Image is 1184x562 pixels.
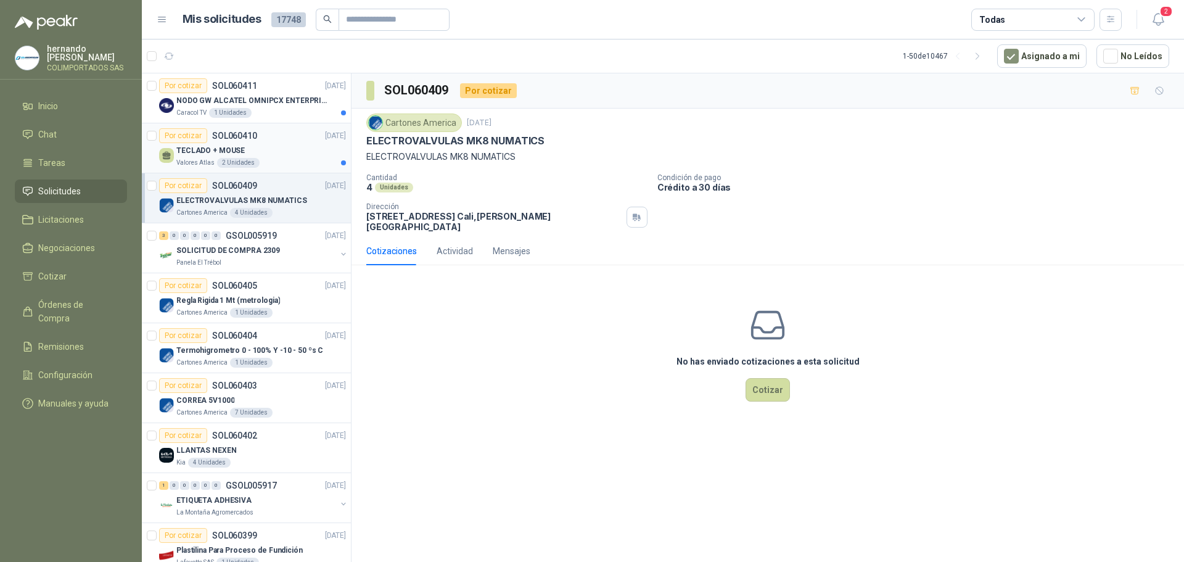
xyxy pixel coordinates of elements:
p: Valores Atlas [176,158,215,168]
p: Cartones America [176,208,228,218]
div: Por cotizar [159,428,207,443]
img: Company Logo [159,448,174,463]
span: Inicio [38,99,58,113]
a: Por cotizarSOL060403[DATE] Company LogoCORREA 5V1000Cartones America7 Unidades [142,373,351,423]
p: Cartones America [176,408,228,418]
img: Company Logo [159,348,174,363]
p: [DATE] [325,430,346,442]
p: LLANTAS NEXEN [176,445,236,457]
p: Cartones America [176,358,228,368]
div: 0 [180,231,189,240]
p: COLIMPORTADOS SAS [47,64,127,72]
a: Órdenes de Compra [15,293,127,330]
div: Cotizaciones [366,244,417,258]
div: 3 [159,231,168,240]
p: Plastilina Para Proceso de Fundición [176,545,303,556]
div: 1 [159,481,168,490]
button: No Leídos [1096,44,1169,68]
a: Remisiones [15,335,127,358]
span: search [323,15,332,23]
a: 3 0 0 0 0 0 GSOL005919[DATE] Company LogoSOLICITUD DE COMPRA 2309Panela El Trébol [159,228,348,268]
p: La Montaña Agromercados [176,508,253,518]
a: Inicio [15,94,127,118]
p: Crédito a 30 días [657,182,1179,192]
a: Por cotizarSOL060411[DATE] Company LogoNODO GW ALCATEL OMNIPCX ENTERPRISE SIPCaracol TV1 Unidades [142,73,351,123]
div: 1 Unidades [230,308,273,318]
p: SOL060411 [212,81,257,90]
p: Dirección [366,202,622,211]
div: Por cotizar [159,278,207,293]
p: GSOL005917 [226,481,277,490]
p: [DATE] [325,380,346,392]
div: Actividad [437,244,473,258]
p: [DATE] [325,280,346,292]
p: SOL060404 [212,331,257,340]
div: Unidades [375,183,413,192]
button: 2 [1147,9,1169,31]
img: Company Logo [159,98,174,113]
div: Mensajes [493,244,530,258]
div: 2 Unidades [217,158,260,168]
p: Cartones America [176,308,228,318]
a: Por cotizarSOL060410[DATE] TECLADO + MOUSEValores Atlas2 Unidades [142,123,351,173]
div: 7 Unidades [230,408,273,418]
h3: SOL060409 [384,81,450,100]
span: 17748 [271,12,306,27]
span: 2 [1159,6,1173,17]
div: 4 Unidades [230,208,273,218]
h1: Mis solicitudes [183,10,261,28]
div: Por cotizar [460,83,517,98]
p: SOL060409 [212,181,257,190]
span: Licitaciones [38,213,84,226]
img: Company Logo [159,248,174,263]
div: Por cotizar [159,78,207,93]
p: ELECTROVALVULAS MK8 NUMATICS [176,195,307,207]
p: Condición de pago [657,173,1179,182]
p: Panela El Trébol [176,258,221,268]
span: Órdenes de Compra [38,298,115,325]
p: Regla Rigida 1 Mt (metrologia) [176,295,280,307]
p: SOL060405 [212,281,257,290]
h3: No has enviado cotizaciones a esta solicitud [676,355,860,368]
p: Cantidad [366,173,647,182]
a: Solicitudes [15,180,127,203]
img: Company Logo [159,398,174,413]
p: Kia [176,458,186,468]
img: Logo peakr [15,15,78,30]
p: [DATE] [325,530,346,542]
div: Cartones America [366,114,462,132]
div: 1 Unidades [230,358,273,368]
div: Por cotizar [159,178,207,193]
img: Company Logo [369,116,382,130]
div: 0 [212,231,221,240]
p: ELECTROVALVULAS MK8 NUMATICS [366,150,1169,163]
a: Negociaciones [15,236,127,260]
p: [DATE] [325,130,346,142]
div: 0 [201,481,210,490]
span: Manuales y ayuda [38,397,109,410]
img: Company Logo [159,298,174,313]
p: NODO GW ALCATEL OMNIPCX ENTERPRISE SIP [176,95,330,107]
p: [DATE] [325,80,346,92]
div: Por cotizar [159,378,207,393]
span: Remisiones [38,340,84,353]
div: 0 [191,231,200,240]
p: GSOL005919 [226,231,277,240]
div: 1 - 50 de 10467 [903,46,987,66]
a: Licitaciones [15,208,127,231]
div: 1 Unidades [209,108,252,118]
a: Configuración [15,363,127,387]
p: Caracol TV [176,108,207,118]
p: ELECTROVALVULAS MK8 NUMATICS [366,134,545,147]
a: Por cotizarSOL060402[DATE] Company LogoLLANTAS NEXENKia4 Unidades [142,423,351,473]
div: Por cotizar [159,528,207,543]
div: 0 [180,481,189,490]
p: CORREA 5V1000 [176,395,234,407]
div: 0 [212,481,221,490]
span: Configuración [38,368,92,382]
p: [DATE] [325,230,346,242]
div: 0 [201,231,210,240]
div: 0 [170,231,179,240]
p: SOL060410 [212,131,257,140]
a: Por cotizarSOL060404[DATE] Company LogoTermohigrometro 0 - 100% Y -10 - 50 ºs CCartones America1 ... [142,323,351,373]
